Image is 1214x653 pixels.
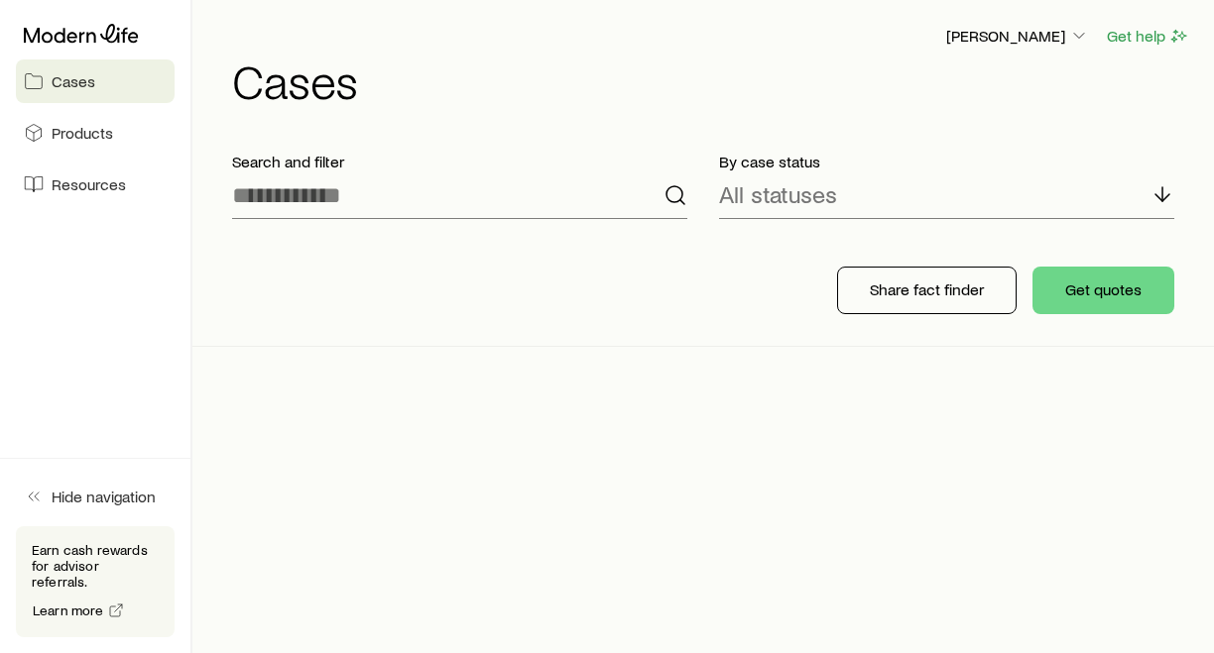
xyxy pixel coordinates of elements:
[232,56,1190,104] h1: Cases
[16,526,175,637] div: Earn cash rewards for advisor referrals.Learn more
[1106,25,1190,48] button: Get help
[16,59,175,103] a: Cases
[33,603,104,617] span: Learn more
[719,152,1174,171] p: By case status
[870,279,984,299] p: Share fact finder
[16,163,175,206] a: Resources
[16,475,175,518] button: Hide navigation
[52,71,95,91] span: Cases
[52,123,113,143] span: Products
[837,267,1017,314] button: Share fact finder
[1032,267,1174,314] button: Get quotes
[32,542,159,590] p: Earn cash rewards for advisor referrals.
[52,487,156,506] span: Hide navigation
[946,26,1089,46] p: [PERSON_NAME]
[945,25,1090,49] button: [PERSON_NAME]
[16,111,175,155] a: Products
[719,180,837,208] p: All statuses
[232,152,687,171] p: Search and filter
[52,174,126,194] span: Resources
